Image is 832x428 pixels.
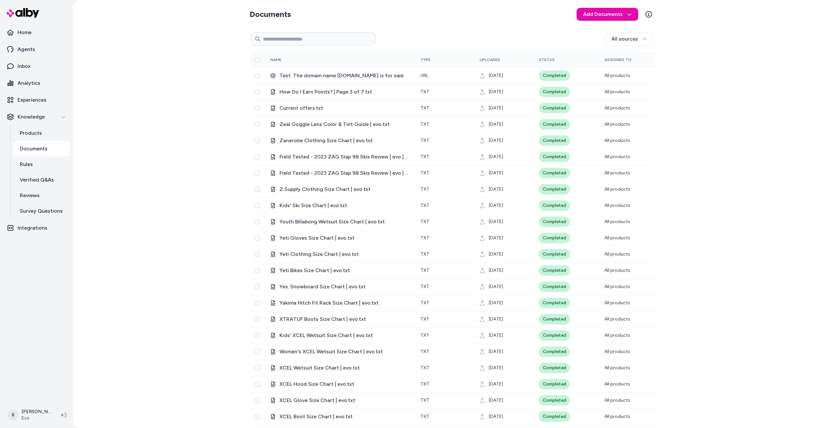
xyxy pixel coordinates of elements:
a: Reviews [13,188,70,203]
div: XCEL Hood Size Chart | evo.txt [270,380,410,388]
div: Yeti Bikes Size Chart | evo.txt [270,267,410,274]
span: [DATE] [489,219,503,225]
span: txt [421,316,429,322]
span: All products [604,251,630,257]
button: Select row [255,349,260,354]
span: All products [604,186,630,192]
span: txt [421,235,429,241]
span: txt [421,251,429,257]
span: txt [421,186,429,192]
a: Integrations [3,220,70,236]
div: Completed [539,233,570,243]
span: txt [421,154,429,159]
div: XCEL Glove Size Chart | evo.txt [270,397,410,404]
span: [DATE] [489,186,503,193]
div: Completed [539,411,570,422]
span: txt [421,381,429,387]
span: txt [421,284,429,289]
button: All sources [604,32,654,46]
p: Integrations [18,224,47,232]
span: All products [604,284,630,289]
span: Test: The domain name [DOMAIN_NAME] is for sale [279,72,410,80]
div: Completed [539,346,570,357]
div: Yakima Hitch Fit Rack Size Chart | evo.txt [270,299,410,307]
span: [DATE] [489,348,503,355]
span: [DATE] [489,397,503,404]
p: Knowledge [18,113,45,121]
span: [DATE] [489,89,503,95]
span: [DATE] [489,381,503,387]
div: XCEL Boot Size Chart | evo.txt [270,413,410,421]
span: Women's XCEL Wetsuit Size Chart | evo.txt [279,348,410,356]
div: Name [270,57,319,62]
div: Completed [539,184,570,195]
div: Women's XCEL Wetsuit Size Chart | evo.txt [270,348,410,356]
span: All products [604,333,630,338]
div: XCEL Wetsuit Size Chart | evo.txt [270,364,410,372]
span: txt [421,349,429,354]
span: XCEL Hood Size Chart | evo.txt [279,380,410,388]
div: Completed [539,298,570,308]
div: Completed [539,330,570,341]
span: [DATE] [489,251,503,258]
button: Select row [255,414,260,419]
button: Select row [255,122,260,127]
span: Kids' Ski Size Chart | evo.txt [279,202,410,209]
p: Experiences [18,96,46,104]
span: [DATE] [489,267,503,274]
span: All products [604,121,630,127]
button: Select row [255,300,260,306]
span: Yes. Snowboard Size Chart | evo.txt [279,283,410,291]
span: txt [421,268,429,273]
button: Select row [255,317,260,322]
span: [DATE] [489,202,503,209]
a: Products [13,125,70,141]
button: B[PERSON_NAME]Evo [4,405,56,425]
div: Field Tested - 2023 ZAG Slap 98 Skis Review | evo | Page 2 of 2.txt [270,153,410,161]
div: Completed [539,200,570,211]
button: Select row [255,284,260,289]
button: Select all [255,57,260,62]
div: Completed [539,249,570,259]
span: All products [604,316,630,322]
span: Kids' XCEL Wetsuit Size Chart | evo.txt [279,332,410,339]
button: Select row [255,138,260,143]
p: [PERSON_NAME] [21,409,51,415]
div: Field Tested - 2023 ZAG Slap 98 Skis Review | evo | Page 1 of 2.txt [270,169,410,177]
a: Agents [3,42,70,57]
button: Select row [255,219,260,224]
p: Products [20,129,42,137]
div: Completed [539,265,570,276]
span: All products [604,154,630,159]
div: Completed [539,70,570,81]
span: txt [421,105,429,111]
span: txt [421,219,429,224]
div: Test: The domain name Test.com is for sale [270,72,410,80]
span: txt [421,333,429,338]
button: Knowledge [3,109,70,125]
span: Field Tested - 2023 ZAG Slap 98 Skis Review | evo | Page 1 of 2.txt [279,169,410,177]
a: Analytics [3,75,70,91]
span: All products [604,89,630,94]
button: Select row [255,106,260,111]
div: Kids' Ski Size Chart | evo.txt [270,202,410,209]
span: [DATE] [489,105,503,111]
span: [DATE] [489,72,503,79]
div: Yes. Snowboard Size Chart | evo.txt [270,283,410,291]
span: [DATE] [489,170,503,176]
div: Completed [539,87,570,97]
span: XCEL Glove Size Chart | evo.txt [279,397,410,404]
div: Completed [539,363,570,373]
div: Completed [539,135,570,146]
span: Yakima Hitch Fit Rack Size Chart | evo.txt [279,299,410,307]
span: Z Supply Clothing Size Chart | evo.txt [279,185,410,193]
span: All products [604,268,630,273]
a: Experiences [3,92,70,108]
span: All products [604,73,630,78]
span: All products [604,349,630,354]
button: Select row [255,187,260,192]
button: Select row [255,365,260,371]
span: Field Tested - 2023 ZAG Slap 98 Skis Review | evo | Page 2 of 2.txt [279,153,410,161]
span: XTRATUF Boots Size Chart | evo.txt [279,315,410,323]
a: Verified Q&As [13,172,70,188]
